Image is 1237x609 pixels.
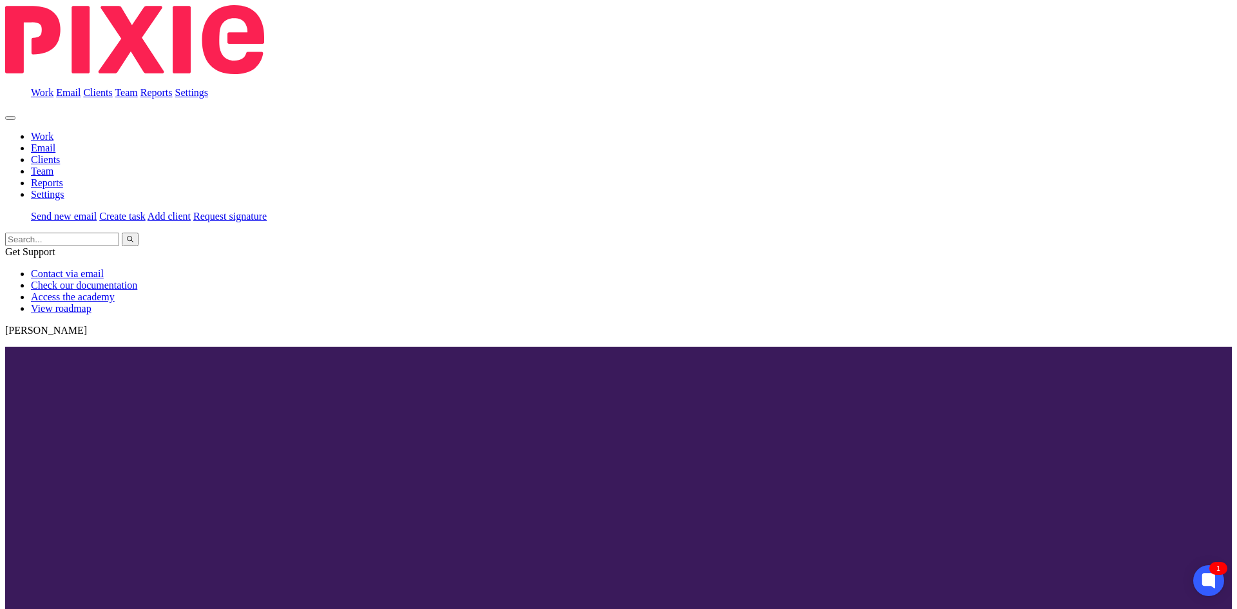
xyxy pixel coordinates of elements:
[1209,562,1227,575] div: 1
[115,87,137,98] a: Team
[31,280,137,291] a: Check our documentation
[5,5,264,74] img: Pixie
[31,303,91,314] a: View roadmap
[5,233,119,246] input: Search
[31,291,115,302] a: Access the academy
[31,268,104,279] a: Contact via email
[56,87,81,98] a: Email
[140,87,173,98] a: Reports
[31,154,60,165] a: Clients
[31,87,53,98] a: Work
[99,211,146,222] a: Create task
[31,177,63,188] a: Reports
[83,87,112,98] a: Clients
[122,233,139,246] button: Search
[31,142,55,153] a: Email
[148,211,191,222] a: Add client
[193,211,267,222] a: Request signature
[31,211,97,222] a: Send new email
[31,131,53,142] a: Work
[5,246,55,257] span: Get Support
[31,189,64,200] a: Settings
[175,87,209,98] a: Settings
[31,166,53,177] a: Team
[5,325,1232,336] p: [PERSON_NAME]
